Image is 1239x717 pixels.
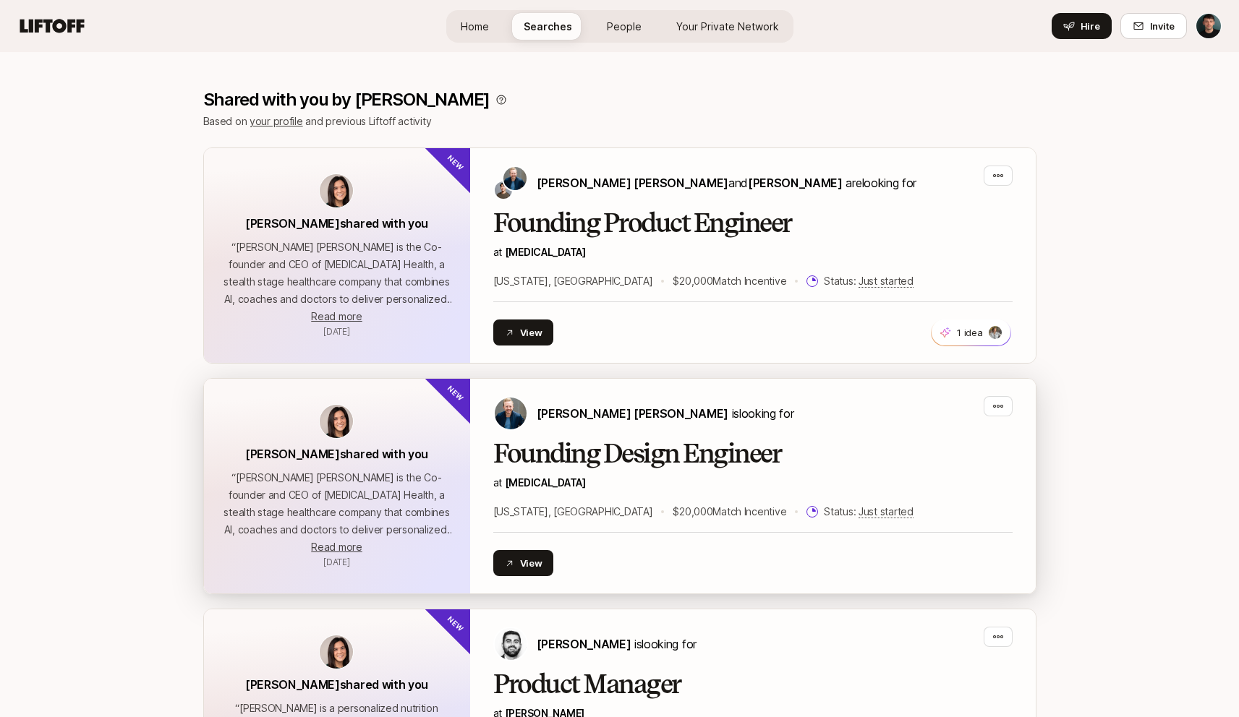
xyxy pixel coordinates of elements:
span: Invite [1150,19,1175,33]
span: Your Private Network [676,19,779,34]
a: your profile [250,115,303,127]
div: New [422,585,494,656]
p: is looking for [537,404,794,423]
button: Invite [1120,13,1187,39]
span: [MEDICAL_DATA] [505,246,586,258]
p: 1 idea [957,325,982,340]
p: at [493,474,1013,491]
span: [PERSON_NAME] [PERSON_NAME] [537,176,728,190]
button: View [493,550,554,576]
p: at [493,244,1013,261]
p: “ [PERSON_NAME] [PERSON_NAME] is the Co-founder and CEO of [MEDICAL_DATA] Health, a stealth stage... [221,469,453,538]
p: are looking for [537,173,916,192]
button: 1 idea [931,319,1011,346]
a: Home [449,13,501,40]
button: Read more [311,538,362,556]
span: [PERSON_NAME] [PERSON_NAME] [537,406,728,421]
img: dd3abf60_1244_4b0b_8106_f6aea46fb08f.jpg [989,326,1002,339]
span: Just started [859,505,914,518]
h2: Product Manager [493,670,1013,699]
p: [US_STATE], [GEOGRAPHIC_DATA] [493,272,653,290]
span: Read more [311,541,362,553]
div: New [422,124,494,195]
span: Read more [311,310,362,322]
span: [PERSON_NAME] [748,176,843,190]
p: Status: [824,272,913,290]
a: People [595,13,653,40]
p: Shared with you by [PERSON_NAME] [203,90,490,110]
h2: Founding Design Engineer [493,439,1013,468]
span: Just started [859,275,914,288]
img: Sagan Schultz [495,398,527,429]
img: avatar-url [320,635,353,669]
button: View [493,319,554,345]
button: Hire [1052,13,1112,39]
span: [MEDICAL_DATA] [505,476,586,489]
img: avatar-url [320,174,353,207]
a: Your Private Network [665,13,791,40]
span: People [607,19,642,34]
span: [PERSON_NAME] shared with you [245,216,428,231]
p: “ [PERSON_NAME] [PERSON_NAME] is the Co-founder and CEO of [MEDICAL_DATA] Health, a stealth stage... [221,239,453,308]
button: Read more [311,308,362,325]
p: is looking for [537,635,697,653]
span: and [728,176,843,190]
span: Searches [524,19,572,34]
img: Hessam Mostajabi [495,628,527,660]
span: September 25, 2025 10:07am [323,326,350,337]
p: Status: [824,503,913,520]
p: Based on and previous Liftoff activity [203,113,1036,130]
div: New [422,354,494,426]
p: [US_STATE], [GEOGRAPHIC_DATA] [493,503,653,520]
span: [PERSON_NAME] shared with you [245,677,428,692]
a: Searches [512,13,584,40]
img: avatar-url [320,405,353,438]
h2: Founding Product Engineer [493,209,1013,238]
span: Home [461,19,489,34]
p: $20,000 Match Incentive [673,272,786,290]
span: [PERSON_NAME] shared with you [245,447,428,461]
span: [PERSON_NAME] [537,637,631,651]
img: Nik Kov [1196,14,1221,38]
img: David Deng [495,181,512,199]
span: September 25, 2025 10:07am [323,557,350,567]
img: Sagan Schultz [503,167,527,190]
span: Hire [1081,19,1100,33]
button: Nik Kov [1196,13,1222,39]
p: $20,000 Match Incentive [673,503,786,520]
